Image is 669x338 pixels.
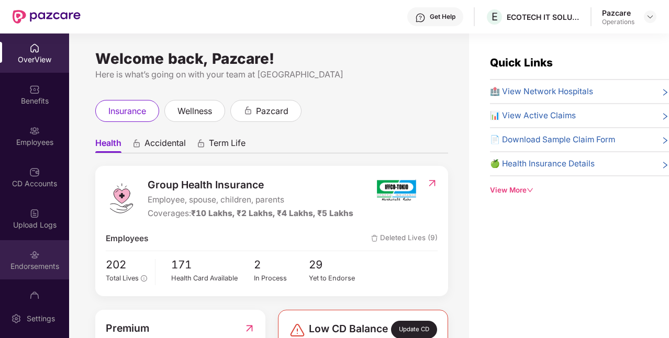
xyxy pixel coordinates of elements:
[243,106,253,115] div: animation
[309,256,364,274] span: 29
[256,105,288,118] span: pazcard
[29,126,40,136] img: svg+xml;base64,PHN2ZyBpZD0iRW1wbG95ZWVzIiB4bWxucz0iaHR0cDovL3d3dy53My5vcmcvMjAwMC9zdmciIHdpZHRoPS...
[196,139,206,148] div: animation
[106,274,139,282] span: Total Lives
[371,232,438,245] span: Deleted Lives (9)
[11,313,21,324] img: svg+xml;base64,PHN2ZyBpZD0iU2V0dGluZy0yMHgyMCIgeG1sbnM9Imh0dHA6Ly93d3cudzMub3JnLzIwMDAvc3ZnIiB3aW...
[661,87,669,98] span: right
[427,178,438,188] img: RedirectIcon
[177,105,212,118] span: wellness
[490,185,669,196] div: View More
[244,320,255,336] img: RedirectIcon
[490,85,593,98] span: 🏥 View Network Hospitals
[377,177,416,203] img: insurerIcon
[602,18,634,26] div: Operations
[646,13,654,21] img: svg+xml;base64,PHN2ZyBpZD0iRHJvcGRvd24tMzJ4MzIiIHhtbG5zPSJodHRwOi8vd3d3LnczLm9yZy8yMDAwL3N2ZyIgd2...
[29,291,40,301] img: svg+xml;base64,PHN2ZyBpZD0iTXlfT3JkZXJzIiBkYXRhLW5hbWU9Ik15IE9yZGVycyIgeG1sbnM9Imh0dHA6Ly93d3cudz...
[144,138,186,153] span: Accidental
[29,84,40,95] img: svg+xml;base64,PHN2ZyBpZD0iQmVuZWZpdHMiIHhtbG5zPSJodHRwOi8vd3d3LnczLm9yZy8yMDAwL3N2ZyIgd2lkdGg9Ij...
[148,207,353,220] div: Coverages:
[490,56,553,69] span: Quick Links
[415,13,426,23] img: svg+xml;base64,PHN2ZyBpZD0iSGVscC0zMngzMiIgeG1sbnM9Imh0dHA6Ly93d3cudzMub3JnLzIwMDAvc3ZnIiB3aWR0aD...
[95,68,448,81] div: Here is what’s going on with your team at [GEOGRAPHIC_DATA]
[492,10,498,23] span: E
[490,109,576,122] span: 📊 View Active Claims
[106,183,137,214] img: logo
[490,157,595,170] span: 🍏 Health Insurance Details
[430,13,455,21] div: Get Help
[141,275,147,281] span: info-circle
[106,232,148,245] span: Employees
[29,250,40,260] img: svg+xml;base64,PHN2ZyBpZD0iRW5kb3JzZW1lbnRzIiB4bWxucz0iaHR0cDovL3d3dy53My5vcmcvMjAwMC9zdmciIHdpZH...
[527,187,533,194] span: down
[602,8,634,18] div: Pazcare
[371,235,378,242] img: deleteIcon
[108,105,146,118] span: insurance
[29,167,40,177] img: svg+xml;base64,PHN2ZyBpZD0iQ0RfQWNjb3VudHMiIGRhdGEtbmFtZT0iQ0QgQWNjb3VudHMiIHhtbG5zPSJodHRwOi8vd3...
[95,138,121,153] span: Health
[148,194,353,206] span: Employee, spouse, children, parents
[254,273,309,284] div: In Process
[24,313,58,324] div: Settings
[29,43,40,53] img: svg+xml;base64,PHN2ZyBpZD0iSG9tZSIgeG1sbnM9Imh0dHA6Ly93d3cudzMub3JnLzIwMDAvc3ZnIiB3aWR0aD0iMjAiIG...
[661,136,669,146] span: right
[29,208,40,219] img: svg+xml;base64,PHN2ZyBpZD0iVXBsb2FkX0xvZ3MiIGRhdGEtbmFtZT0iVXBsb2FkIExvZ3MiIHhtbG5zPSJodHRwOi8vd3...
[507,12,580,22] div: ECOTECH IT SOLUTIONS PRIVATE LIMITED
[309,273,364,284] div: Yet to Endorse
[209,138,246,153] span: Term Life
[254,256,309,274] span: 2
[148,177,353,193] span: Group Health Insurance
[661,160,669,170] span: right
[191,208,353,218] span: ₹10 Lakhs, ₹2 Lakhs, ₹4 Lakhs, ₹5 Lakhs
[171,256,254,274] span: 171
[95,54,448,63] div: Welcome back, Pazcare!
[106,320,149,336] span: Premium
[490,133,615,146] span: 📄 Download Sample Claim Form
[171,273,254,284] div: Health Card Available
[132,139,141,148] div: animation
[661,111,669,122] span: right
[13,10,81,24] img: New Pazcare Logo
[106,256,147,274] span: 202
